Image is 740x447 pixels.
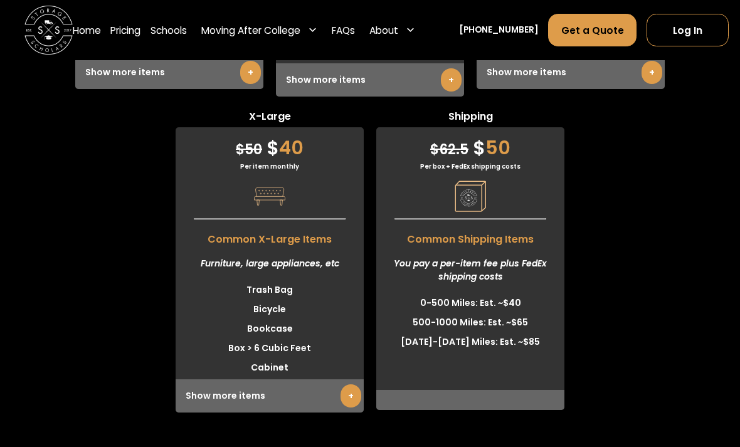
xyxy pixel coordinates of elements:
[473,134,485,161] span: $
[176,226,364,247] span: Common X-Large Items
[376,162,564,171] div: Per box + FedEx shipping costs
[647,14,729,46] a: Log In
[151,13,187,47] a: Schools
[110,13,140,47] a: Pricing
[365,13,420,47] div: About
[176,379,364,413] div: Show more items
[477,56,665,89] div: Show more items
[176,339,364,358] li: Box > 6 Cubic Feet
[332,13,355,47] a: FAQs
[75,56,263,89] div: Show more items
[376,247,564,293] div: You pay a per-item fee plus FedEx shipping costs
[176,162,364,171] div: Per item monthly
[376,293,564,313] li: 0-500 Miles: Est. ~$40
[376,109,564,127] span: Shipping
[236,140,245,159] span: $
[376,226,564,247] span: Common Shipping Items
[24,6,73,55] img: Storage Scholars main logo
[455,181,486,212] img: Pricing Category Icon
[276,63,464,97] div: Show more items
[376,313,564,332] li: 500-1000 Miles: Est. ~$65
[240,61,261,84] a: +
[341,384,361,408] a: +
[369,23,398,38] div: About
[201,23,300,38] div: Moving After College
[176,319,364,339] li: Bookcase
[176,280,364,300] li: Trash Bag
[642,61,662,84] a: +
[73,13,101,47] a: Home
[376,332,564,352] li: [DATE]-[DATE] Miles: Est. ~$85
[176,358,364,377] li: Cabinet
[176,247,364,280] div: Furniture, large appliances, etc
[430,140,439,159] span: $
[176,109,364,127] span: X-Large
[176,127,364,162] div: 40
[430,140,468,159] span: 62.5
[176,300,364,319] li: Bicycle
[548,14,637,46] a: Get a Quote
[254,181,285,212] img: Pricing Category Icon
[196,13,322,47] div: Moving After College
[441,68,462,92] a: +
[267,134,279,161] span: $
[459,24,539,36] a: [PHONE_NUMBER]
[24,6,73,55] a: home
[236,140,262,159] span: 50
[376,127,564,162] div: 50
